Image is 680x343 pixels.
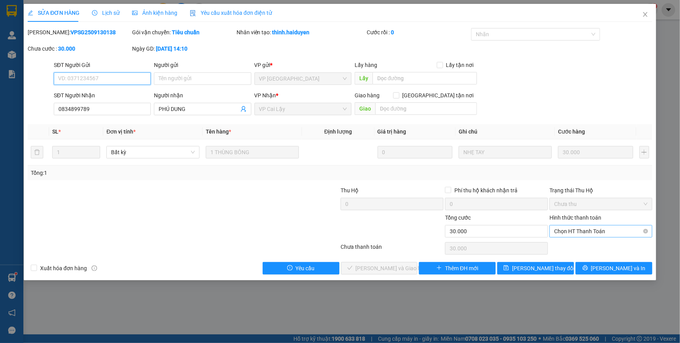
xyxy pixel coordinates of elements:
[375,102,477,115] input: Dọc đường
[436,265,442,271] span: plus
[52,128,58,135] span: SL
[443,61,477,69] span: Lấy tận nơi
[172,29,200,35] b: Tiêu chuẩn
[37,264,90,273] span: Xuất hóa đơn hàng
[355,92,380,99] span: Giao hàng
[58,46,75,52] b: 30.000
[639,146,649,158] button: plus
[190,10,196,16] img: icon
[643,229,648,234] span: close-circle
[378,128,406,135] span: Giá trị hàng
[190,10,272,16] span: Yêu cầu xuất hóa đơn điện tử
[240,106,247,112] span: user-add
[378,146,453,158] input: 0
[324,128,352,135] span: Định lượng
[31,169,263,177] div: Tổng: 1
[92,10,97,16] span: clock-circle
[206,128,231,135] span: Tên hàng
[549,215,601,221] label: Hình thức thanh toán
[445,264,478,273] span: Thêm ĐH mới
[71,29,116,35] b: VPSG2509130138
[54,61,151,69] div: SĐT Người Gửi
[445,215,471,221] span: Tổng cước
[154,91,251,100] div: Người nhận
[591,264,646,273] span: [PERSON_NAME] và In
[28,10,79,16] span: SỬA ĐƠN HÀNG
[340,243,445,256] div: Chưa thanh toán
[355,102,375,115] span: Giao
[634,4,656,26] button: Close
[106,128,136,135] span: Đơn vị tính
[558,128,585,135] span: Cước hàng
[272,29,310,35] b: thinh.haiduyen
[132,44,235,53] div: Ngày GD:
[156,46,187,52] b: [DATE] 14:10
[92,10,120,16] span: Lịch sử
[373,72,477,84] input: Dọc đường
[28,44,131,53] div: Chưa cước :
[237,28,366,37] div: Nhân viên tạo:
[554,198,648,210] span: Chưa thu
[558,146,633,158] input: 0
[419,262,496,274] button: plusThêm ĐH mới
[92,266,97,271] span: info-circle
[576,262,652,274] button: printer[PERSON_NAME] và In
[132,28,235,37] div: Gói vận chuyển:
[554,225,648,237] span: Chọn HT Thanh Toán
[355,62,377,68] span: Lấy hàng
[642,11,648,18] span: close
[399,91,477,100] span: [GEOGRAPHIC_DATA] tận nơi
[341,262,418,274] button: check[PERSON_NAME] và Giao hàng
[503,265,509,271] span: save
[451,186,521,195] span: Phí thu hộ khách nhận trả
[254,92,276,99] span: VP Nhận
[111,146,195,158] span: Bất kỳ
[287,265,293,271] span: exclamation-circle
[355,72,373,84] span: Lấy
[206,146,299,158] input: VD: Bàn, Ghế
[367,28,470,37] div: Cước rồi :
[296,264,315,273] span: Yêu cầu
[259,103,347,115] span: VP Cai Lậy
[391,29,394,35] b: 0
[341,187,359,193] span: Thu Hộ
[459,146,552,158] input: Ghi Chú
[512,264,574,273] span: [PERSON_NAME] thay đổi
[456,124,555,139] th: Ghi chú
[259,73,347,84] span: VP Sài Gòn
[132,10,177,16] span: Ảnh kiện hàng
[549,186,652,195] div: Trạng thái Thu Hộ
[54,91,151,100] div: SĐT Người Nhận
[28,10,33,16] span: edit
[28,28,131,37] div: [PERSON_NAME]:
[497,262,574,274] button: save[PERSON_NAME] thay đổi
[254,61,351,69] div: VP gửi
[31,146,43,158] button: delete
[583,265,588,271] span: printer
[132,10,138,16] span: picture
[154,61,251,69] div: Người gửi
[263,262,339,274] button: exclamation-circleYêu cầu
